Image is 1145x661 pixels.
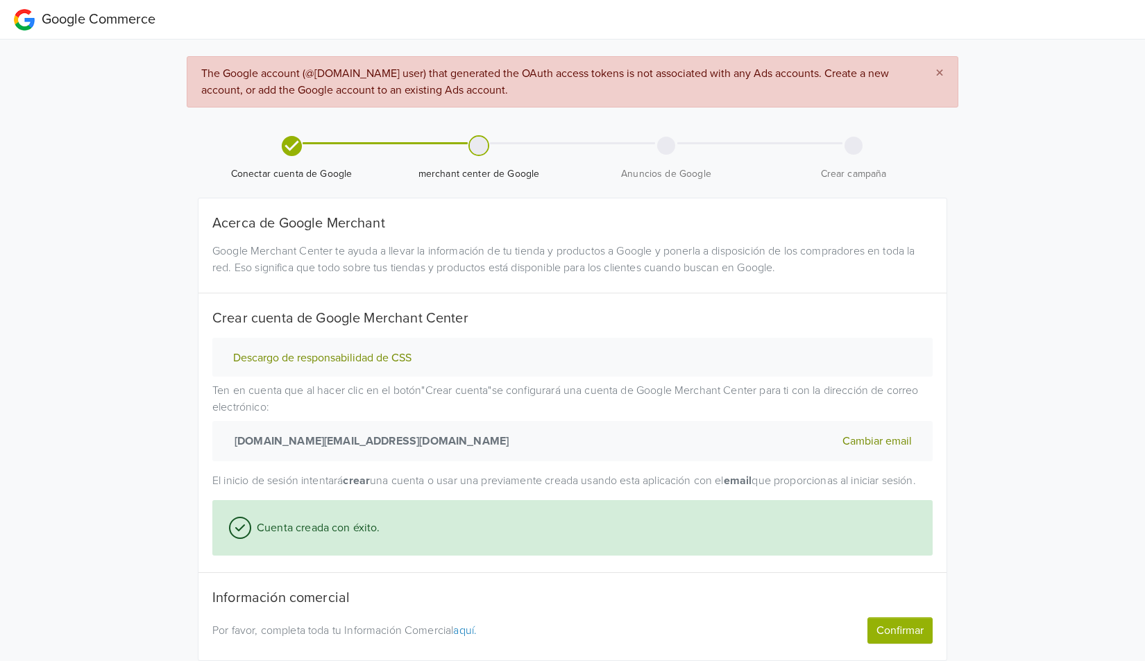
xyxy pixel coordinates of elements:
[724,474,752,488] strong: email
[765,167,942,181] span: Crear campaña
[343,474,370,488] strong: crear
[578,167,754,181] span: Anuncios de Google
[453,624,477,637] a: aquí.
[922,57,958,90] button: Close
[42,11,155,28] span: Google Commerce
[391,167,567,181] span: merchant center de Google
[251,520,380,536] span: Cuenta creada con éxito.
[229,433,509,449] strong: [DOMAIN_NAME][EMAIL_ADDRESS][DOMAIN_NAME]
[212,310,933,327] h5: Crear cuenta de Google Merchant Center
[212,382,933,461] p: Ten en cuenta que al hacer clic en el botón " Crear cuenta " se configurará una cuenta de Google ...
[212,622,747,639] p: Por favor, completa toda tu Información Comercial
[212,215,933,232] h5: Acerca de Google Merchant
[201,67,889,97] span: The Google account (@[DOMAIN_NAME] user) that generated the OAuth access tokens is not associated...
[202,243,943,276] div: Google Merchant Center te ayuda a llevar la información de tu tienda y productos a Google y poner...
[867,617,933,644] button: Confirmar
[212,590,933,606] h5: Información comercial
[229,351,416,366] button: Descargo de responsabilidad de CSS
[838,432,916,450] button: Cambiar email
[203,167,380,181] span: Conectar cuenta de Google
[212,472,933,489] p: El inicio de sesión intentará una cuenta o usar una previamente creada usando esta aplicación con...
[935,63,944,83] span: ×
